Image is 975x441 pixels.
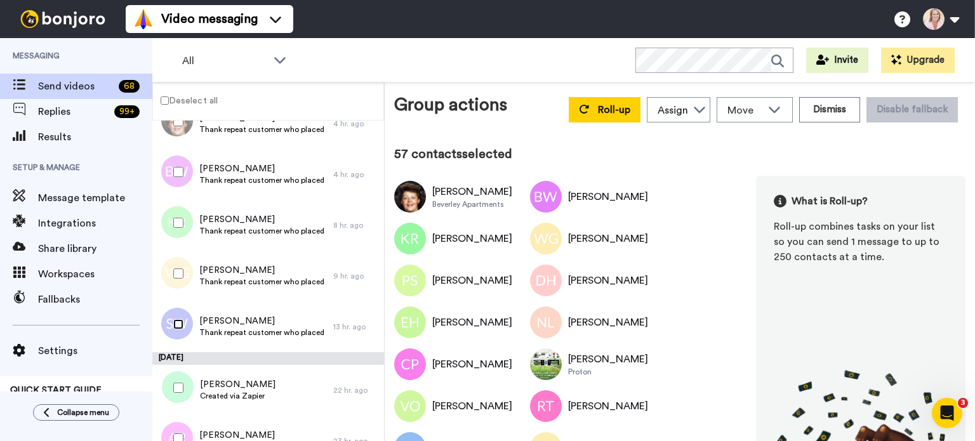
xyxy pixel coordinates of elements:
img: Image of Eileen [394,306,426,338]
button: Dismiss [799,97,860,122]
img: Image of Vicki Oneill [394,390,426,422]
div: 13 hr. ago [333,322,378,332]
span: Replies [38,104,109,119]
img: logo_orange.svg [20,20,30,30]
span: [PERSON_NAME] [199,315,327,327]
span: Workspaces [38,267,152,282]
div: Keywords by Traffic [140,75,214,83]
div: Proton [568,367,648,377]
span: [PERSON_NAME] [199,213,327,226]
div: v 4.0.25 [36,20,62,30]
div: [PERSON_NAME] [568,352,648,367]
img: Image of Nicole [530,306,562,338]
span: Message template [38,190,152,206]
span: 3 [958,398,968,408]
img: website_grey.svg [20,33,30,43]
label: Deselect all [153,93,218,108]
div: [PERSON_NAME] [432,357,512,372]
span: What is Roll-up? [792,194,868,209]
span: All [182,53,267,69]
iframe: Intercom live chat [932,398,962,428]
div: 4 hr. ago [333,169,378,180]
span: Send videos [38,79,114,94]
img: bj-logo-header-white.svg [15,10,110,28]
button: Collapse menu [33,404,119,421]
div: 68 [119,80,140,93]
img: Image of Rita Glinski [530,348,562,380]
img: Image of Robin [530,390,562,422]
span: Settings [38,343,152,359]
div: [PERSON_NAME] [432,231,512,246]
span: Move [727,103,762,118]
div: 22 hr. ago [333,385,378,395]
div: 57 contacts selected [394,145,965,163]
button: Roll-up [569,97,640,122]
img: tab_keywords_by_traffic_grey.svg [126,74,136,84]
img: Image of Beverly Rysavy [394,181,426,213]
div: [PERSON_NAME] [568,189,648,204]
div: [PERSON_NAME] [568,398,648,414]
div: 99 + [114,105,140,118]
span: [PERSON_NAME] [199,162,327,175]
div: Assign [658,103,688,118]
div: Domain: [DOMAIN_NAME] [33,33,140,43]
div: Beverley Apartments [432,199,512,209]
div: 4 hr. ago [333,119,378,129]
div: Domain Overview [48,75,114,83]
span: Thank repeat customer who placed a order [199,226,327,236]
img: Image of Becky Whimpey [530,181,562,213]
div: [DATE] [152,352,384,365]
div: Roll-up combines tasks on your list so you can send 1 message to up to 250 contacts at a time. [774,219,948,265]
span: Results [38,129,152,145]
span: Thank repeat customer who placed a order [199,327,327,338]
img: Image of Karen Roberts [394,223,426,254]
img: Image of Pamela Sorensen [394,265,426,296]
div: [PERSON_NAME] [568,273,648,288]
img: Image of Deb Hamann [530,265,562,296]
input: Deselect all [161,96,169,105]
span: Roll-up [598,105,630,115]
span: Thank repeat customer who placed a order [199,124,327,135]
div: [PERSON_NAME] [432,398,512,414]
img: Image of Chelsea Polk [394,348,426,380]
div: [PERSON_NAME] [568,231,648,246]
div: Group actions [394,92,507,122]
img: vm-color.svg [133,9,154,29]
div: 9 hr. ago [333,271,378,281]
button: Upgrade [881,48,955,73]
span: [PERSON_NAME] [199,264,327,277]
img: Image of Windy Gatchell [530,223,562,254]
div: [PERSON_NAME] [432,184,512,199]
span: QUICK START GUIDE [10,386,102,395]
div: 8 hr. ago [333,220,378,230]
div: [PERSON_NAME] [432,315,512,330]
span: Collapse menu [57,407,109,418]
span: Thank repeat customer who placed a order [199,175,327,185]
span: Created via Zapier [200,391,275,401]
span: Thank repeat customer who placed a order [199,277,327,287]
span: Integrations [38,216,152,231]
div: [PERSON_NAME] [432,273,512,288]
span: Video messaging [161,10,258,28]
span: Share library [38,241,152,256]
button: Disable fallback [866,97,958,122]
button: Invite [806,48,868,73]
span: Fallbacks [38,292,152,307]
div: [PERSON_NAME] [568,315,648,330]
span: [PERSON_NAME] [200,378,275,391]
img: tab_domain_overview_orange.svg [34,74,44,84]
